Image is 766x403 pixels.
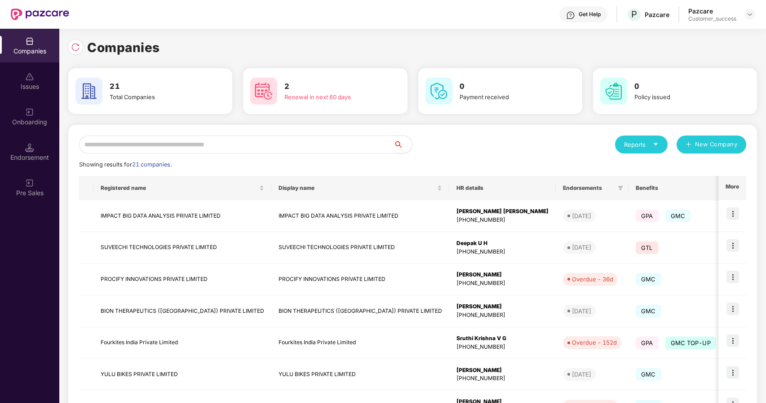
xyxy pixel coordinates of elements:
[726,302,739,315] img: icon
[394,141,412,148] span: search
[25,108,34,117] img: svg+xml;base64,PHN2ZyB3aWR0aD0iMjAiIGhlaWdodD0iMjAiIHZpZXdCb3g9IjAgMCAyMCAyMCIgZmlsbD0ibm9uZSIgeG...
[93,295,271,327] td: BION THERAPEUTICS ([GEOGRAPHIC_DATA]) PRIVATE LIMITED
[636,368,661,381] span: GMC
[616,183,625,193] span: filter
[572,243,591,252] div: [DATE]
[634,81,732,92] h3: 0
[665,337,716,349] span: GMC TOP-UP
[25,179,34,188] img: svg+xml;base64,PHN2ZyB3aWR0aD0iMjAiIGhlaWdodD0iMjAiIHZpZXdCb3g9IjAgMCAyMCAyMCIgZmlsbD0ibm9uZSIgeG...
[726,366,739,379] img: icon
[566,11,575,20] img: svg+xml;base64,PHN2ZyBpZD0iSGVscC0zMngzMiIgeG1sbnM9Imh0dHA6Ly93d3cudzMub3JnLzIwMDAvc3ZnIiB3aWR0aD...
[93,200,271,232] td: IMPACT BIG DATA ANALYSIS PRIVATE LIMITED
[600,78,627,105] img: svg+xml;base64,PHN2ZyB4bWxucz0iaHR0cDovL3d3dy53My5vcmcvMjAwMC9zdmciIHdpZHRoPSI2MCIgaGVpZ2h0PSI2MC...
[645,10,669,19] div: Pazcare
[271,176,449,200] th: Display name
[79,161,172,168] span: Showing results for
[93,359,271,391] td: YULU BIKES PRIVATE LIMITED
[460,81,557,92] h3: 0
[618,185,623,191] span: filter
[271,263,449,295] td: PROCIFY INNOVATIONS PRIVATE LIMITED
[271,232,449,264] td: SUVEECHI TECHNOLOGIES PRIVATE LIMITED
[250,78,277,105] img: svg+xml;base64,PHN2ZyB4bWxucz0iaHR0cDovL3d3dy53My5vcmcvMjAwMC9zdmciIHdpZHRoPSI2MCIgaGVpZ2h0PSI2MC...
[456,207,549,216] div: [PERSON_NAME] [PERSON_NAME]
[636,273,661,285] span: GMC
[456,239,549,248] div: Deepak U H
[636,241,658,254] span: GTL
[572,275,613,284] div: Overdue - 36d
[688,15,736,22] div: Customer_success
[394,136,412,153] button: search
[746,11,753,18] img: svg+xml;base64,PHN2ZyBpZD0iRHJvcGRvd24tMzJ4MzIiIHhtbG5zPSJodHRwOi8vd3d3LnczLm9yZy8yMDAwL3N2ZyIgd2...
[456,374,549,383] div: [PHONE_NUMBER]
[636,337,659,349] span: GPA
[110,92,207,101] div: Total Companies
[456,366,549,375] div: [PERSON_NAME]
[572,307,591,315] div: [DATE]
[284,81,382,92] h3: 2
[460,92,557,101] div: Payment received
[572,211,591,220] div: [DATE]
[653,141,659,147] span: caret-down
[75,78,102,105] img: svg+xml;base64,PHN2ZyB4bWxucz0iaHR0cDovL3d3dy53My5vcmcvMjAwMC9zdmciIHdpZHRoPSI2MCIgaGVpZ2h0PSI2MC...
[624,140,659,149] div: Reports
[726,239,739,252] img: icon
[271,359,449,391] td: YULU BIKES PRIVATE LIMITED
[456,302,549,311] div: [PERSON_NAME]
[87,38,160,57] h1: Companies
[25,143,34,152] img: svg+xml;base64,PHN2ZyB3aWR0aD0iMTQuNSIgaGVpZ2h0PSIxNC41IiB2aWV3Qm94PSIwIDAgMTYgMTYiIGZpbGw9Im5vbm...
[456,279,549,288] div: [PHONE_NUMBER]
[425,78,452,105] img: svg+xml;base64,PHN2ZyB4bWxucz0iaHR0cDovL3d3dy53My5vcmcvMjAwMC9zdmciIHdpZHRoPSI2MCIgaGVpZ2h0PSI2MC...
[695,140,738,149] span: New Company
[93,327,271,359] td: Fourkites India Private Limited
[11,9,69,20] img: New Pazcare Logo
[686,141,691,149] span: plus
[726,207,739,220] img: icon
[726,271,739,283] img: icon
[456,311,549,320] div: [PHONE_NUMBER]
[563,184,614,192] span: Endorsements
[718,176,746,200] th: More
[677,136,746,153] button: plusNew Company
[579,11,601,18] div: Get Help
[449,176,556,200] th: HR details
[636,305,661,317] span: GMC
[456,248,549,256] div: [PHONE_NUMBER]
[25,37,34,46] img: svg+xml;base64,PHN2ZyBpZD0iQ29tcGFuaWVzIiB4bWxucz0iaHR0cDovL3d3dy53My5vcmcvMjAwMC9zdmciIHdpZHRoPS...
[636,210,659,222] span: GPA
[456,334,549,343] div: Sruthi Krishna V G
[93,232,271,264] td: SUVEECHI TECHNOLOGIES PRIVATE LIMITED
[284,92,382,101] div: Renewal in next 60 days
[631,9,637,20] span: P
[634,92,732,101] div: Policy issued
[25,72,34,81] img: svg+xml;base64,PHN2ZyBpZD0iSXNzdWVzX2Rpc2FibGVkIiB4bWxucz0iaHR0cDovL3d3dy53My5vcmcvMjAwMC9zdmciIH...
[101,184,257,192] span: Registered name
[110,81,207,92] h3: 21
[93,263,271,295] td: PROCIFY INNOVATIONS PRIVATE LIMITED
[456,271,549,279] div: [PERSON_NAME]
[271,327,449,359] td: Fourkites India Private Limited
[93,176,271,200] th: Registered name
[279,184,435,192] span: Display name
[726,334,739,347] img: icon
[271,295,449,327] td: BION THERAPEUTICS ([GEOGRAPHIC_DATA]) PRIVATE LIMITED
[456,343,549,351] div: [PHONE_NUMBER]
[71,43,80,52] img: svg+xml;base64,PHN2ZyBpZD0iUmVsb2FkLTMyeDMyIiB4bWxucz0iaHR0cDovL3d3dy53My5vcmcvMjAwMC9zdmciIHdpZH...
[572,370,591,379] div: [DATE]
[665,210,691,222] span: GMC
[572,338,617,347] div: Overdue - 152d
[688,7,736,15] div: Pazcare
[456,216,549,224] div: [PHONE_NUMBER]
[271,200,449,232] td: IMPACT BIG DATA ANALYSIS PRIVATE LIMITED
[132,161,172,168] span: 21 companies.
